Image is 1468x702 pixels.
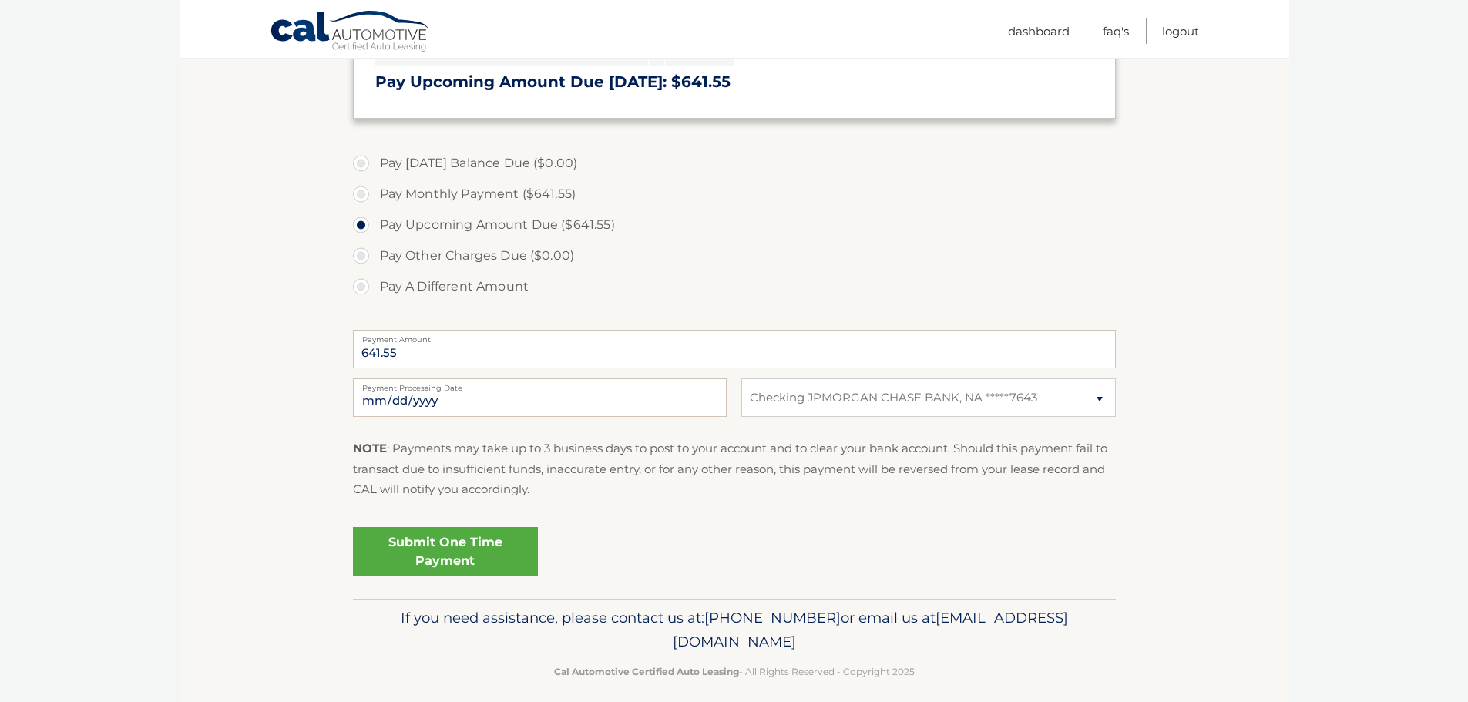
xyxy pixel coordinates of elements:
[1008,18,1070,44] a: Dashboard
[1162,18,1199,44] a: Logout
[353,179,1116,210] label: Pay Monthly Payment ($641.55)
[353,378,727,417] input: Payment Date
[353,271,1116,302] label: Pay A Different Amount
[375,72,1093,92] h3: Pay Upcoming Amount Due [DATE]: $641.55
[353,441,387,455] strong: NOTE
[353,148,1116,179] label: Pay [DATE] Balance Due ($0.00)
[353,330,1116,342] label: Payment Amount
[353,330,1116,368] input: Payment Amount
[270,10,432,55] a: Cal Automotive
[363,663,1106,680] p: - All Rights Reserved - Copyright 2025
[353,378,727,391] label: Payment Processing Date
[353,438,1116,499] p: : Payments may take up to 3 business days to post to your account and to clear your bank account....
[363,606,1106,655] p: If you need assistance, please contact us at: or email us at
[353,240,1116,271] label: Pay Other Charges Due ($0.00)
[353,210,1116,240] label: Pay Upcoming Amount Due ($641.55)
[353,527,538,576] a: Submit One Time Payment
[704,609,841,626] span: [PHONE_NUMBER]
[1103,18,1129,44] a: FAQ's
[554,666,739,677] strong: Cal Automotive Certified Auto Leasing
